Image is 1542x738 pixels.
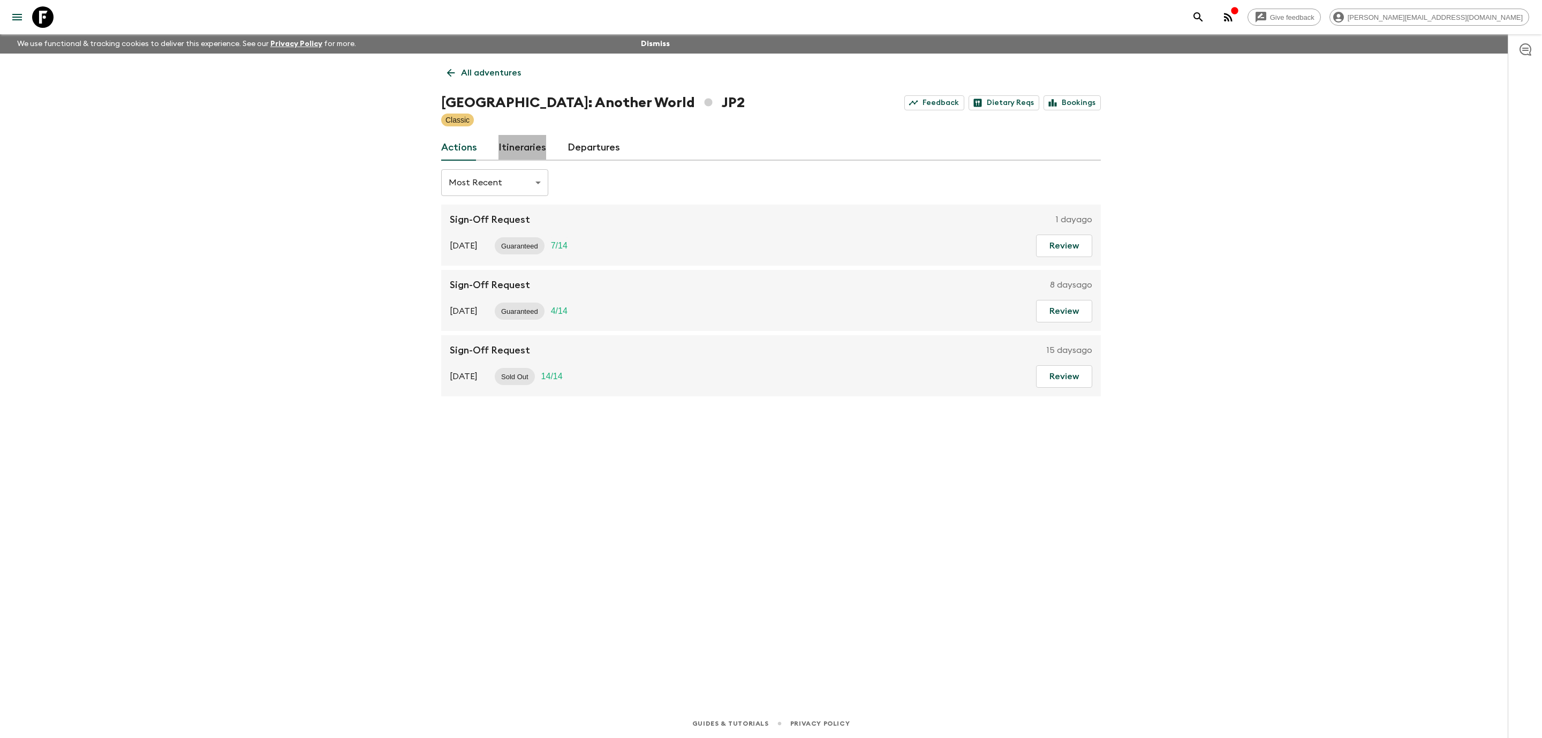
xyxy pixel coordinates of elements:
span: Give feedback [1264,13,1320,21]
button: Review [1036,235,1092,257]
a: Privacy Policy [790,718,850,729]
p: 7 / 14 [551,239,568,252]
p: [DATE] [450,239,478,252]
a: Feedback [904,95,964,110]
p: 4 / 14 [551,305,568,318]
a: Privacy Policy [270,40,322,48]
span: [PERSON_NAME][EMAIL_ADDRESS][DOMAIN_NAME] [1342,13,1529,21]
p: [DATE] [450,370,478,383]
p: [DATE] [450,305,478,318]
span: Guaranteed [495,242,545,250]
a: Guides & Tutorials [692,718,769,729]
div: [PERSON_NAME][EMAIL_ADDRESS][DOMAIN_NAME] [1329,9,1529,26]
a: All adventures [441,62,527,84]
button: Dismiss [638,36,672,51]
p: Sign-Off Request [450,344,530,357]
p: 14 / 14 [541,370,563,383]
div: Trip Fill [535,368,569,385]
div: Most Recent [441,168,548,198]
p: Classic [445,115,470,125]
p: 8 days ago [1050,278,1092,291]
a: Dietary Reqs [969,95,1039,110]
button: menu [6,6,28,28]
a: Departures [568,135,620,161]
a: Itineraries [498,135,546,161]
a: Bookings [1044,95,1101,110]
button: search adventures [1188,6,1209,28]
a: Actions [441,135,477,161]
button: Review [1036,300,1092,322]
p: All adventures [461,66,521,79]
p: 15 days ago [1047,344,1092,357]
button: Review [1036,365,1092,388]
p: We use functional & tracking cookies to deliver this experience. See our for more. [13,34,360,54]
p: 1 day ago [1056,213,1092,226]
a: Give feedback [1248,9,1321,26]
p: Sign-Off Request [450,278,530,291]
div: Trip Fill [545,237,574,254]
span: Guaranteed [495,307,545,315]
span: Sold Out [495,373,535,381]
p: Sign-Off Request [450,213,530,226]
div: Trip Fill [545,303,574,320]
h1: [GEOGRAPHIC_DATA]: Another World JP2 [441,92,745,114]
